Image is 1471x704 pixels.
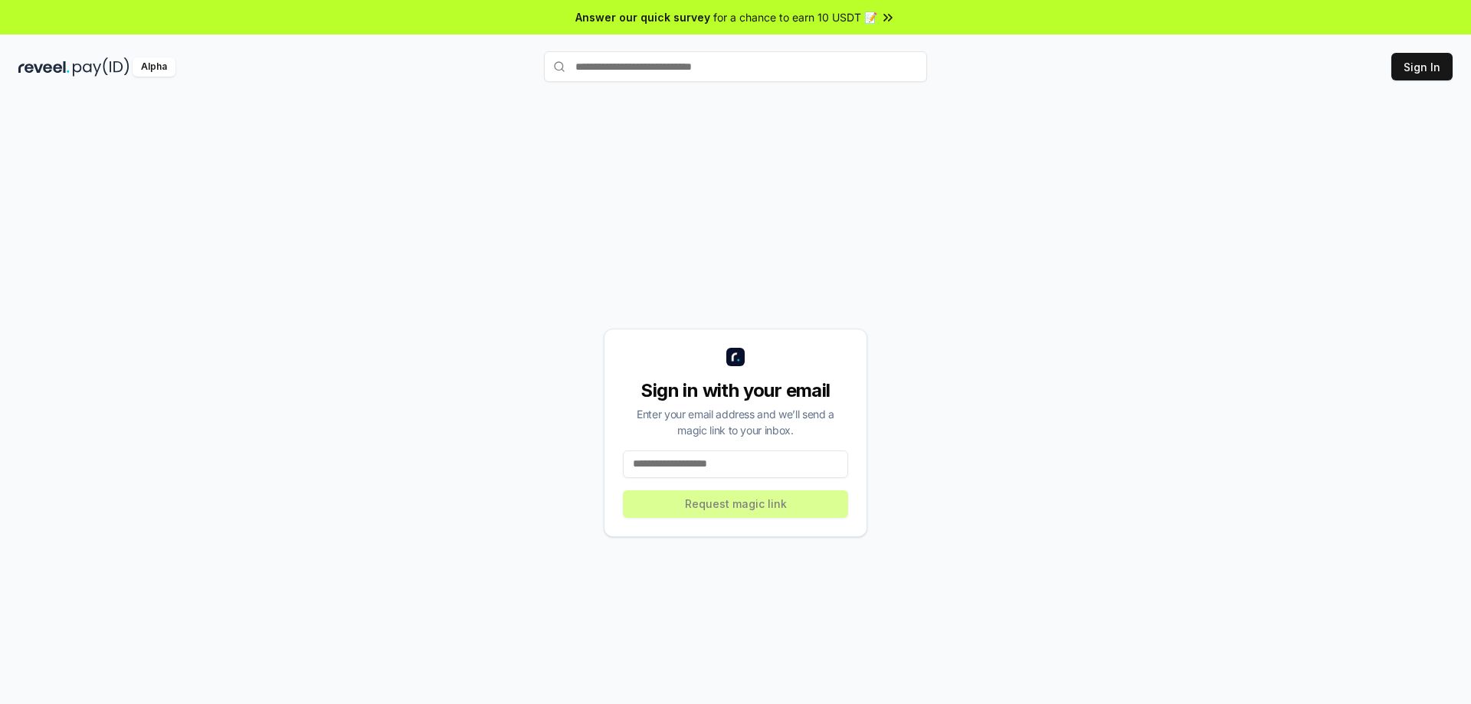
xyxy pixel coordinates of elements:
div: Alpha [133,57,175,77]
img: reveel_dark [18,57,70,77]
span: for a chance to earn 10 USDT 📝 [713,9,877,25]
img: logo_small [726,348,745,366]
div: Sign in with your email [623,378,848,403]
button: Sign In [1391,53,1453,80]
img: pay_id [73,57,129,77]
span: Answer our quick survey [575,9,710,25]
div: Enter your email address and we’ll send a magic link to your inbox. [623,406,848,438]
